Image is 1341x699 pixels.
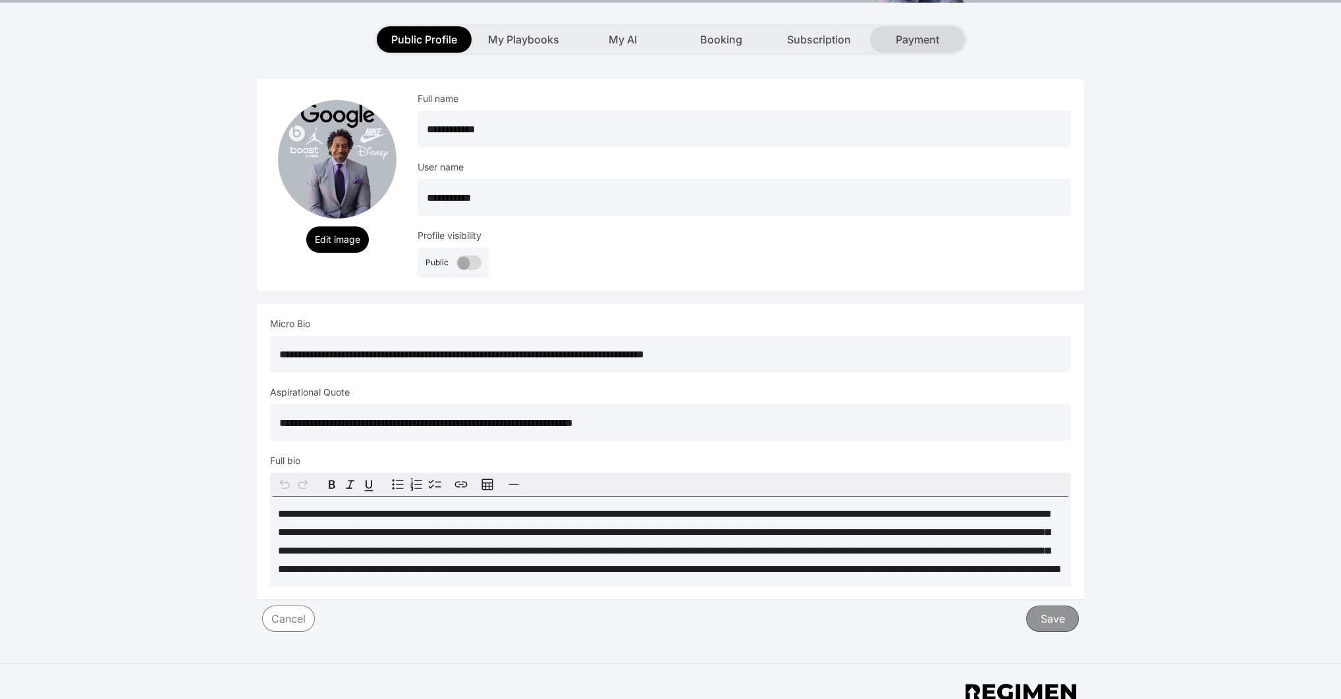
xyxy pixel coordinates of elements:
span: Payment [896,32,939,47]
span: Subscription [787,32,851,47]
div: Public [425,257,449,268]
button: Payment [870,26,965,53]
span: My AI [609,32,637,47]
div: Aspirational Quote [270,386,1071,404]
button: Public Profile [377,26,472,53]
button: Booking [674,26,769,53]
button: Bold [323,475,341,494]
button: Create link [452,475,470,494]
img: DarylButlerHeadshot7_20250616_130203.png [278,100,397,219]
button: Edit image [306,226,369,253]
div: Full bio [270,454,1071,473]
div: Micro Bio [270,317,1071,336]
div: toggle group [389,475,444,494]
div: Profile visibility [418,229,1071,247]
button: Cancel [262,606,315,632]
button: My AI [576,26,670,53]
button: My Playbooks [475,26,572,53]
button: Bulleted list [389,475,407,494]
span: Public Profile [391,32,457,47]
button: Save [1026,606,1079,632]
button: Italic [341,475,360,494]
button: Check list [425,475,444,494]
button: Underline [360,475,378,494]
span: Booking [700,32,742,47]
button: Subscription [772,26,867,53]
span: My Playbooks [488,32,559,47]
div: User name [418,161,1071,179]
div: editable markdown [270,497,1071,586]
button: Numbered list [407,475,425,494]
div: Full name [418,92,1071,111]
